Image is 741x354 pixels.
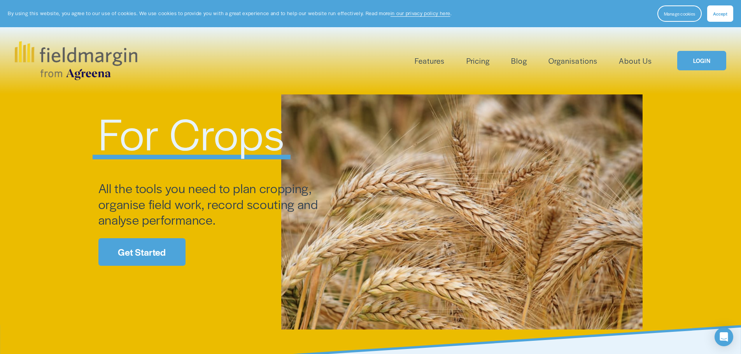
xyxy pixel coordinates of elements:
a: Pricing [466,54,490,67]
div: Open Intercom Messenger [715,328,733,346]
a: Get Started [98,238,186,266]
a: folder dropdown [415,54,445,67]
span: Accept [713,10,727,17]
img: fieldmargin.com [15,41,137,80]
span: Features [415,55,445,66]
button: Manage cookies [657,5,702,22]
a: LOGIN [677,51,726,71]
a: Blog [511,54,527,67]
a: About Us [619,54,652,67]
p: By using this website, you agree to our use of cookies. We use cookies to provide you with a grea... [8,10,452,17]
span: All the tools you need to plan cropping, organise field work, record scouting and analyse perform... [98,179,321,228]
a: in our privacy policy here [391,10,450,17]
span: Manage cookies [664,10,695,17]
a: Organisations [548,54,597,67]
button: Accept [707,5,733,22]
span: For Crops [98,101,285,163]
